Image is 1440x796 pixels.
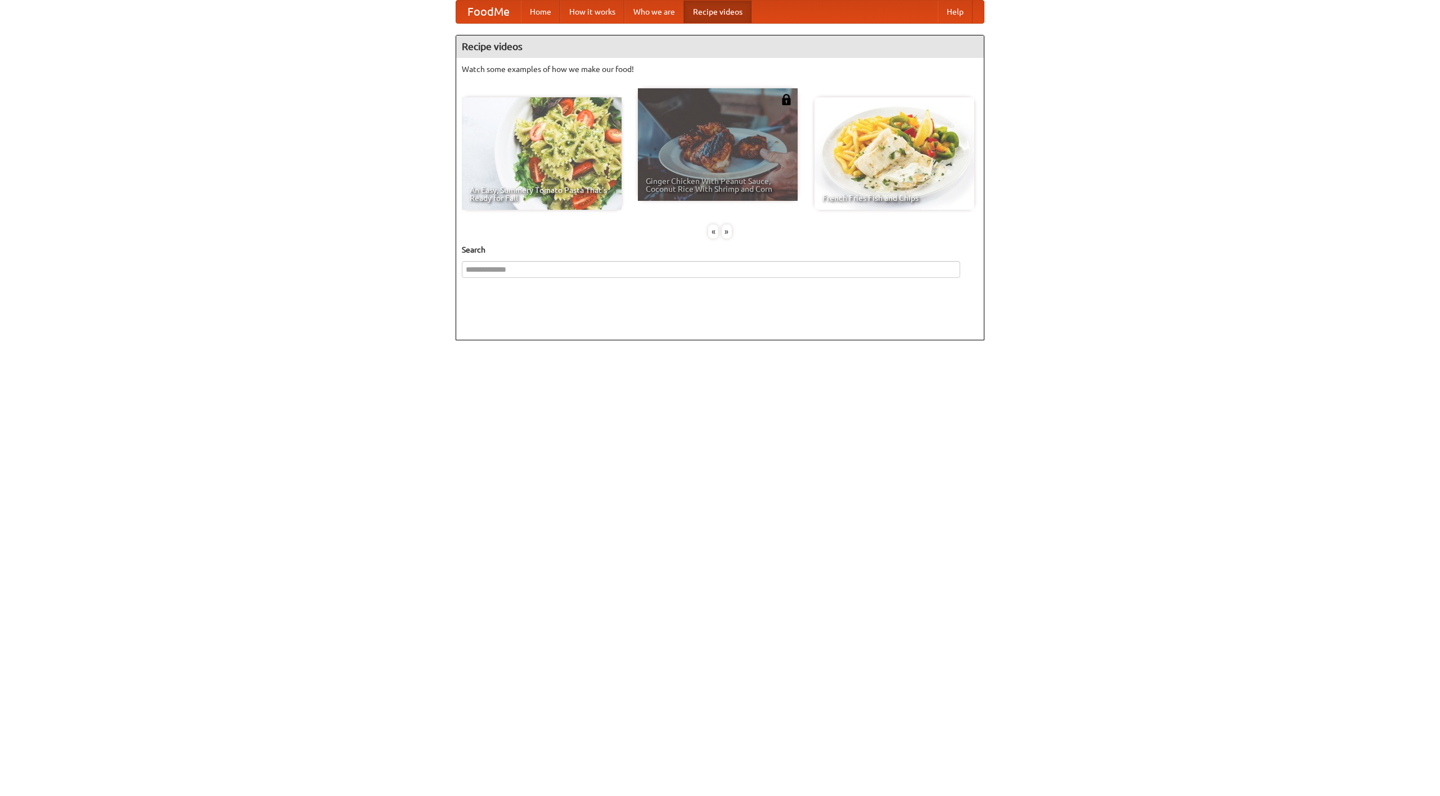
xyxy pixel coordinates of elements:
[456,1,521,23] a: FoodMe
[456,35,984,58] h4: Recipe videos
[708,224,718,239] div: «
[560,1,624,23] a: How it works
[781,94,792,105] img: 483408.png
[814,97,974,210] a: French Fries Fish and Chips
[938,1,973,23] a: Help
[521,1,560,23] a: Home
[722,224,732,239] div: »
[684,1,751,23] a: Recipe videos
[822,194,966,202] span: French Fries Fish and Chips
[462,97,622,210] a: An Easy, Summery Tomato Pasta That's Ready for Fall
[462,64,978,75] p: Watch some examples of how we make our food!
[624,1,684,23] a: Who we are
[462,244,978,255] h5: Search
[470,186,614,202] span: An Easy, Summery Tomato Pasta That's Ready for Fall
